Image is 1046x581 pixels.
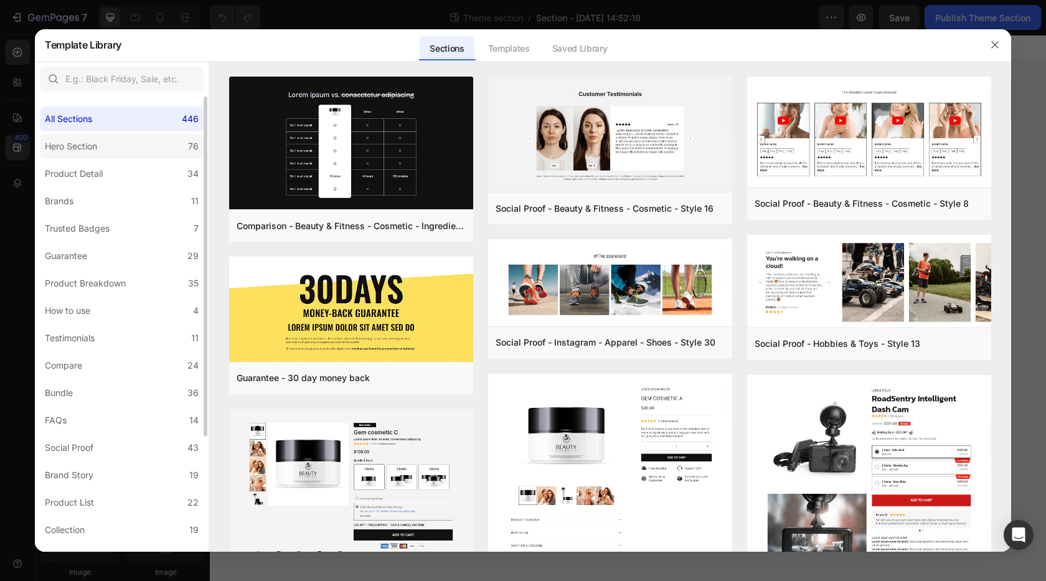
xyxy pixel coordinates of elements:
[1004,520,1034,550] div: Open Intercom Messenger
[45,550,80,565] div: Blog List
[189,413,199,428] div: 14
[191,331,199,346] div: 11
[45,221,110,236] div: Trusted Badges
[478,36,540,61] div: Templates
[193,550,199,565] div: 3
[40,67,204,92] input: E.g.: Black Friday, Sale, etc.
[189,468,199,483] div: 19
[45,248,87,263] div: Guarantee
[194,221,199,236] div: 7
[187,358,199,373] div: 24
[187,385,199,400] div: 36
[188,276,199,291] div: 35
[191,194,199,209] div: 11
[45,522,85,537] div: Collection
[188,139,199,154] div: 76
[496,201,714,216] div: Social Proof - Beauty & Fitness - Cosmetic - Style 16
[187,495,199,510] div: 22
[237,219,466,234] div: Comparison - Beauty & Fitness - Cosmetic - Ingredients - Style 19
[45,303,90,318] div: How to use
[182,111,199,126] div: 446
[45,495,94,510] div: Product List
[45,111,92,126] div: All Sections
[496,335,715,350] div: Social Proof - Instagram - Apparel - Shoes - Style 30
[187,166,199,181] div: 34
[193,303,199,318] div: 4
[542,36,618,61] div: Saved Library
[45,139,97,154] div: Hero Section
[45,468,93,483] div: Brand Story
[755,336,920,351] div: Social Proof - Hobbies & Toys - Style 13
[393,59,459,68] div: Drop element here
[488,77,732,195] img: sp16.png
[45,413,67,428] div: FAQs
[229,257,473,364] img: g30.png
[45,358,82,373] div: Compare
[45,385,73,400] div: Bundle
[45,440,93,455] div: Social Proof
[187,248,199,263] div: 29
[45,29,121,61] h2: Template Library
[755,196,969,211] div: Social Proof - Beauty & Fitness - Cosmetic - Style 8
[45,276,126,291] div: Product Breakdown
[747,235,991,330] img: sp13.png
[229,77,473,212] img: c19.png
[420,36,474,61] div: Sections
[187,440,199,455] div: 43
[189,522,199,537] div: 19
[45,331,95,346] div: Testimonials
[747,77,991,190] img: sp8.png
[45,194,73,209] div: Brands
[45,166,103,181] div: Product Detail
[237,371,370,385] div: Guarantee - 30 day money back
[488,239,732,329] img: sp30.png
